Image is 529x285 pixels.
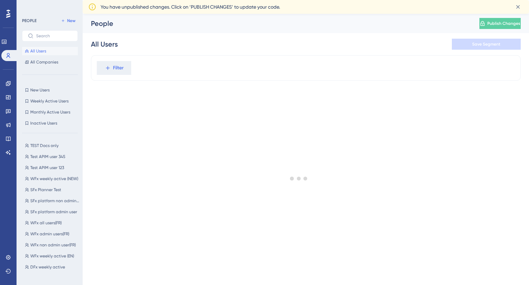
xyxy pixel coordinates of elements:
span: DFx weekly active [30,264,65,270]
span: Test APIM user 345 [30,154,65,159]
span: Inactive Users [30,120,57,126]
button: WFx weekly active (EN) [22,252,82,260]
span: WFx weekly active (EN) [30,253,74,259]
span: SFx Planner Test [30,187,61,193]
button: All Companies [22,58,78,66]
span: Monthly Active Users [30,109,70,115]
span: All Companies [30,59,58,65]
span: SFx platform admin user [30,209,77,215]
button: Test APIM user 123 [22,164,82,172]
div: People [91,19,462,28]
button: New Users [22,86,78,94]
button: Test APIM user 345 [22,153,82,161]
button: SFx platform non admin user [22,197,82,205]
span: All Users [30,48,46,54]
button: TEST Docs only [22,141,82,150]
div: PEOPLE [22,18,37,23]
span: Weekly Active Users [30,98,69,104]
button: DFx weekly active [22,263,82,271]
button: WFx weekly active (NEW) [22,175,82,183]
button: Save Segment [452,39,521,50]
button: SFx platform admin user [22,208,82,216]
button: Weekly Active Users [22,97,78,105]
input: Search [36,33,72,38]
button: New [59,17,78,25]
button: WFx non admin user(FR) [22,241,82,249]
button: WFx admin users(FR) [22,230,82,238]
span: New Users [30,87,50,93]
span: Test APIM user 123 [30,165,64,170]
span: SFx platform non admin user [30,198,79,204]
button: Inactive Users [22,119,78,127]
span: WFx all users(FR) [30,220,62,226]
span: New [67,18,75,23]
button: All Users [22,47,78,55]
span: WFx admin users(FR) [30,231,69,237]
div: All Users [91,39,118,49]
span: Save Segment [472,41,500,47]
button: WFx all users(FR) [22,219,82,227]
button: Monthly Active Users [22,108,78,116]
button: SFx Planner Test [22,186,82,194]
span: WFx non admin user(FR) [30,242,76,248]
span: WFx weekly active (NEW) [30,176,78,181]
span: Publish Changes [487,21,520,26]
span: You have unpublished changes. Click on ‘PUBLISH CHANGES’ to update your code. [101,3,280,11]
button: Publish Changes [479,18,521,29]
span: TEST Docs only [30,143,59,148]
